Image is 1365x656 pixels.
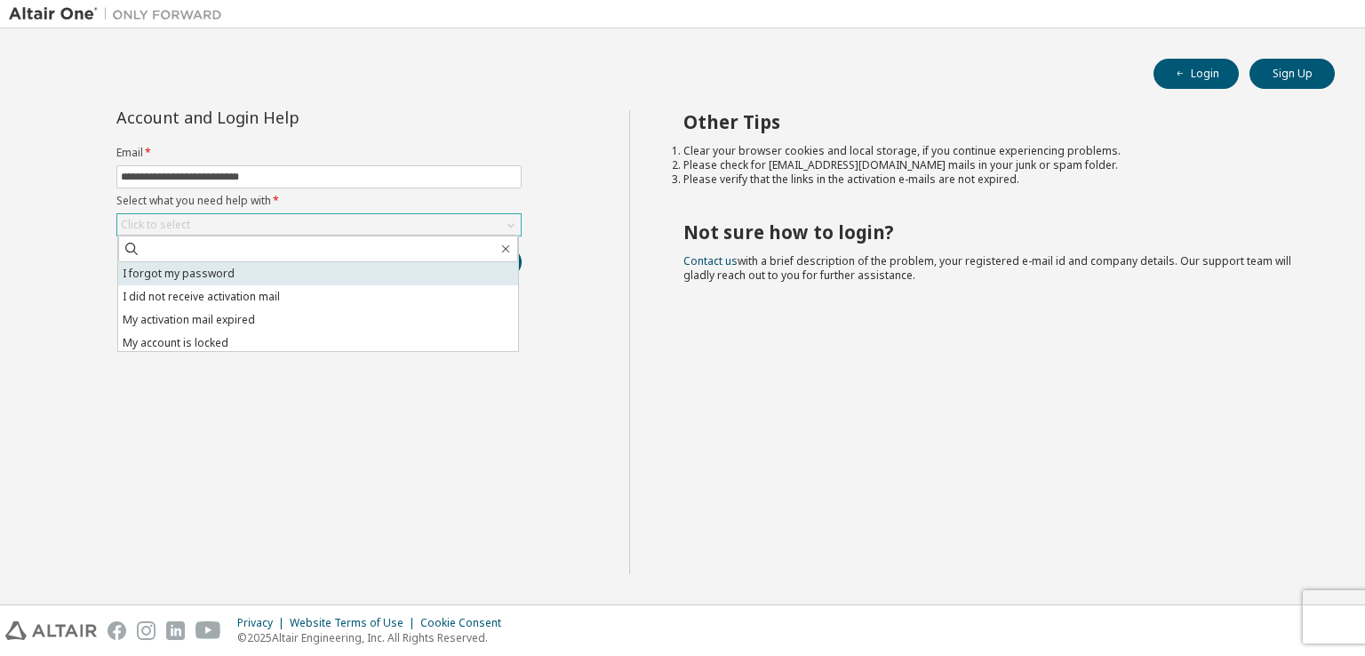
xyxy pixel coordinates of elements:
a: Contact us [683,253,738,268]
img: instagram.svg [137,621,156,640]
div: Click to select [121,218,190,232]
button: Sign Up [1249,59,1335,89]
img: youtube.svg [196,621,221,640]
h2: Not sure how to login? [683,220,1304,244]
p: © 2025 Altair Engineering, Inc. All Rights Reserved. [237,630,512,645]
li: Please check for [EMAIL_ADDRESS][DOMAIN_NAME] mails in your junk or spam folder. [683,158,1304,172]
label: Email [116,146,522,160]
div: Privacy [237,616,290,630]
div: Account and Login Help [116,110,441,124]
div: Website Terms of Use [290,616,420,630]
img: altair_logo.svg [5,621,97,640]
div: Click to select [117,214,521,236]
button: Login [1153,59,1239,89]
img: Altair One [9,5,231,23]
li: I forgot my password [118,262,518,285]
h2: Other Tips [683,110,1304,133]
li: Clear your browser cookies and local storage, if you continue experiencing problems. [683,144,1304,158]
img: facebook.svg [108,621,126,640]
span: with a brief description of the problem, your registered e-mail id and company details. Our suppo... [683,253,1291,283]
div: Cookie Consent [420,616,512,630]
li: Please verify that the links in the activation e-mails are not expired. [683,172,1304,187]
img: linkedin.svg [166,621,185,640]
label: Select what you need help with [116,194,522,208]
